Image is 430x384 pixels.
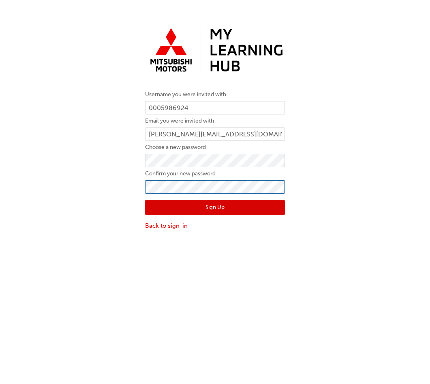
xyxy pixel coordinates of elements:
label: Username you were invited with [145,90,285,99]
label: Confirm your new password [145,169,285,179]
button: Sign Up [145,200,285,215]
img: mmal [145,24,285,78]
a: Back to sign-in [145,221,285,231]
label: Email you were invited with [145,116,285,126]
input: Username [145,101,285,115]
label: Choose a new password [145,142,285,152]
